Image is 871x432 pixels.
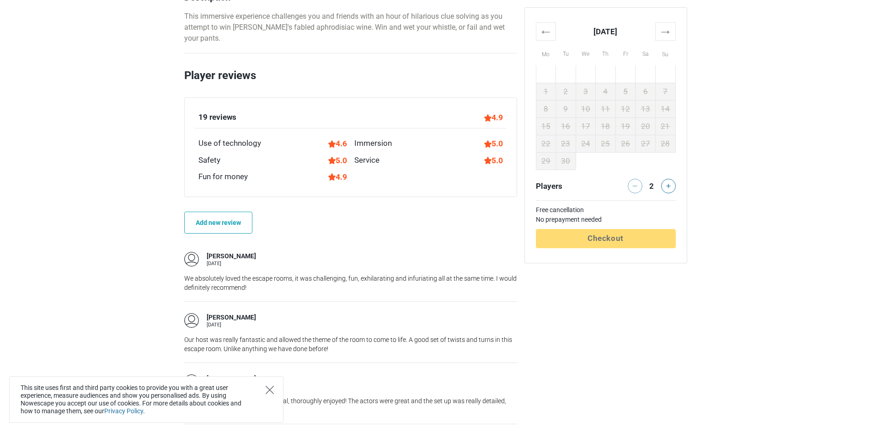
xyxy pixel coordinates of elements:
td: 20 [636,117,656,135]
td: 19 [615,117,636,135]
div: [PERSON_NAME] [207,313,256,322]
a: Add new review [184,212,252,234]
div: 2 [646,179,657,192]
div: [PERSON_NAME] [207,374,256,384]
td: 24 [576,135,596,152]
div: 19 reviews [198,112,236,123]
div: 4.6 [328,138,347,149]
td: 6 [636,83,656,100]
td: No prepayment needed [536,215,676,224]
td: 9 [556,100,576,117]
h2: Player reviews [184,67,517,97]
div: [DATE] [207,261,256,266]
th: Sa [636,40,656,65]
td: 17 [576,117,596,135]
td: 12 [615,100,636,117]
div: Players [532,179,606,193]
th: Mo [536,40,556,65]
td: 29 [536,152,556,170]
div: This site uses first and third party cookies to provide you with a great user experience, measure... [9,376,283,423]
div: 4.9 [484,112,503,123]
div: 5.0 [484,155,503,166]
td: 16 [556,117,576,135]
td: 13 [636,100,656,117]
td: 28 [655,135,675,152]
td: 8 [536,100,556,117]
th: → [655,22,675,40]
td: 1 [536,83,556,100]
td: 27 [636,135,656,152]
td: 10 [576,100,596,117]
p: Our host was really fantastic and allowed the theme of the room to come to life. A good set of tw... [184,335,517,353]
td: 23 [556,135,576,152]
div: 5.0 [484,138,503,149]
td: 7 [655,83,675,100]
td: 15 [536,117,556,135]
td: 30 [556,152,576,170]
th: ← [536,22,556,40]
p: We absolutely loved the escape rooms, it was challenging, fun, exhilarating and infuriating all a... [184,274,517,292]
a: Privacy Policy [104,407,143,415]
div: 5.0 [328,155,347,166]
td: 21 [655,117,675,135]
th: We [576,40,596,65]
td: 22 [536,135,556,152]
td: 18 [596,117,616,135]
div: Fun for money [198,171,248,183]
td: 25 [596,135,616,152]
td: 3 [576,83,596,100]
td: 4 [596,83,616,100]
th: Tu [556,40,576,65]
td: 2 [556,83,576,100]
td: Free cancellation [536,205,676,215]
td: 26 [615,135,636,152]
p: This immersive experience challenges you and friends with an hour of hilarious clue solving as yo... [184,11,517,44]
div: Use of technology [198,138,261,149]
div: [PERSON_NAME] [207,252,256,261]
div: [DATE] [207,322,256,327]
td: 5 [615,83,636,100]
div: Service [354,155,379,166]
td: 14 [655,100,675,117]
div: Immersion [354,138,392,149]
td: 11 [596,100,616,117]
div: Safety [198,155,220,166]
th: Fr [615,40,636,65]
div: 4.9 [328,171,347,183]
th: Su [655,40,675,65]
button: Close [266,386,274,394]
p: Booked both rooms for a work social, thoroughly enjoyed! The actors were great and the set up was... [184,396,517,415]
th: Th [596,40,616,65]
th: [DATE] [556,22,656,40]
